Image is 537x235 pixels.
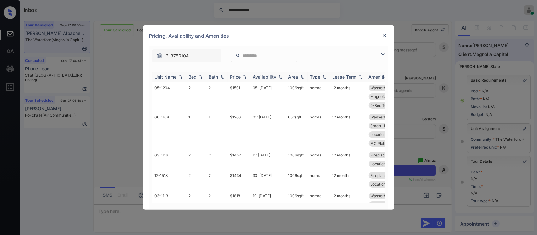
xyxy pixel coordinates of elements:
[206,82,228,111] td: 2
[371,141,403,146] span: MC Platinum Flo...
[330,190,366,219] td: 12 months
[357,75,364,79] img: sorting
[228,170,250,190] td: $1434
[371,194,405,198] span: Washer/Dryer Up...
[206,111,228,149] td: 1
[152,149,186,170] td: 03-1116
[152,82,186,111] td: 05-1204
[371,182,402,187] span: Location Prem 1...
[371,161,402,166] span: Location Prem 1...
[186,82,206,111] td: 2
[371,103,403,108] span: 2-Bed Terrace L...
[330,170,366,190] td: 12 months
[228,111,250,149] td: $1266
[250,170,286,190] td: 30' [DATE]
[371,94,400,99] span: Magnolia - Plat...
[250,111,286,149] td: 01' [DATE]
[299,75,305,79] img: sorting
[369,74,390,79] div: Amenities
[206,190,228,219] td: 2
[308,149,330,170] td: normal
[286,82,308,111] td: 1006 sqft
[250,149,286,170] td: 11' [DATE]
[219,75,225,79] img: sorting
[371,202,400,207] span: Magnolia - Plat...
[253,74,277,79] div: Availability
[186,190,206,219] td: 2
[230,74,241,79] div: Price
[250,190,286,219] td: 19' [DATE]
[321,75,327,79] img: sorting
[286,111,308,149] td: 652 sqft
[330,149,366,170] td: 12 months
[209,74,218,79] div: Bath
[277,75,283,79] img: sorting
[308,82,330,111] td: normal
[228,82,250,111] td: $1591
[198,75,204,79] img: sorting
[330,111,366,149] td: 12 months
[206,149,228,170] td: 2
[310,74,321,79] div: Type
[371,153,387,157] span: Fireplace
[371,123,406,128] span: Smart Home Enab...
[228,190,250,219] td: $1818
[152,111,186,149] td: 06-1108
[155,74,177,79] div: Unit Name
[177,75,184,79] img: sorting
[242,75,248,79] img: sorting
[286,149,308,170] td: 1006 sqft
[371,132,402,137] span: Location Prem 1...
[371,173,387,178] span: Fireplace
[308,111,330,149] td: normal
[228,149,250,170] td: $1457
[286,170,308,190] td: 1006 sqft
[250,82,286,111] td: 05' [DATE]
[152,170,186,190] td: 12-1518
[381,32,388,39] img: close
[189,74,197,79] div: Bed
[166,52,189,59] span: 3-375R104
[156,53,162,59] img: icon-zuma
[286,190,308,219] td: 1006 sqft
[308,170,330,190] td: normal
[308,190,330,219] td: normal
[186,149,206,170] td: 2
[152,190,186,219] td: 03-1113
[333,74,357,79] div: Lease Term
[288,74,298,79] div: Area
[379,51,387,58] img: icon-zuma
[186,170,206,190] td: 2
[371,115,405,119] span: Washer/Dryer Up...
[143,25,394,46] div: Pricing, Availability and Amenities
[330,82,366,111] td: 12 months
[206,170,228,190] td: 2
[186,111,206,149] td: 1
[236,53,240,58] img: icon-zuma
[371,85,405,90] span: Washer/Dryer Up...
